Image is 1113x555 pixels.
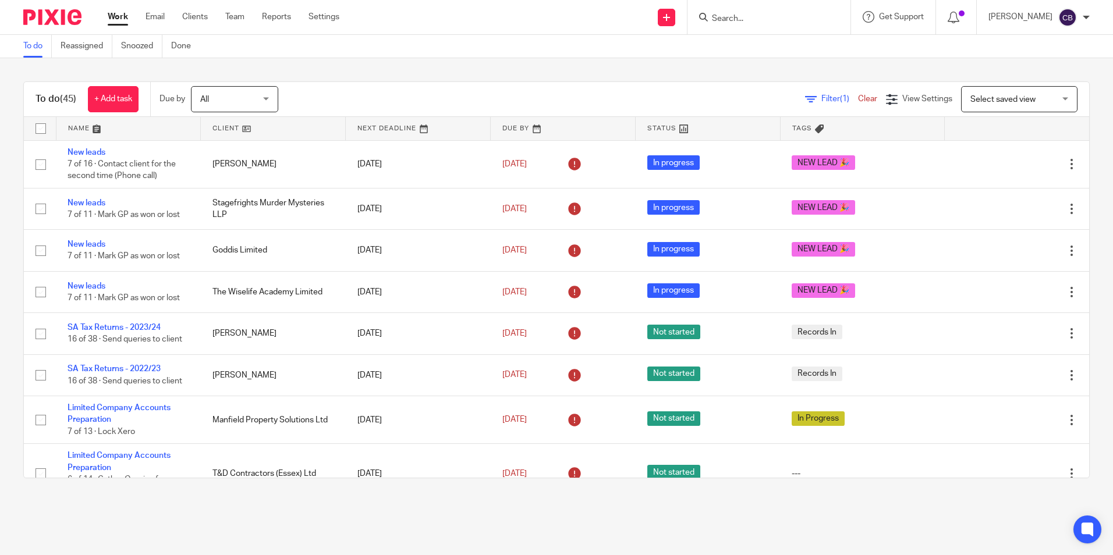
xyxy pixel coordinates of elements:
span: 7 of 11 · Mark GP as won or lost [68,252,180,261]
p: Due by [159,93,185,105]
span: Not started [647,367,700,381]
a: + Add task [88,86,139,112]
a: New leads [68,199,105,207]
td: [DATE] [346,444,491,504]
input: Search [711,14,816,24]
span: [DATE] [502,415,527,424]
span: All [200,95,209,104]
a: Clients [182,11,208,23]
a: Reports [262,11,291,23]
span: 7 of 11 · Mark GP as won or lost [68,294,180,302]
span: NEW LEAD 🎉 [792,200,855,215]
span: [DATE] [502,246,527,254]
a: Done [171,35,200,58]
span: 7 of 16 · Contact client for the second time (Phone call) [68,160,176,180]
td: [DATE] [346,313,491,354]
span: Get Support [879,13,924,21]
td: Goddis Limited [201,230,346,271]
a: Limited Company Accounts Preparation [68,451,171,471]
span: In progress [647,283,700,298]
h1: To do [36,93,76,105]
p: [PERSON_NAME] [988,11,1052,23]
span: [DATE] [502,329,527,337]
span: 16 of 38 · Send queries to client [68,336,182,344]
span: Not started [647,325,700,339]
a: To do [23,35,52,58]
span: [DATE] [502,371,527,379]
span: Select saved view [970,95,1036,104]
span: 7 of 13 · Lock Xero [68,428,135,436]
td: [PERSON_NAME] [201,313,346,354]
a: SA Tax Returns - 2023/24 [68,323,161,332]
img: svg%3E [1058,8,1077,27]
span: 6 of 14 · Gather Queries for Client [68,475,166,496]
span: Records In [792,367,842,381]
span: Not started [647,411,700,426]
span: [DATE] [502,160,527,168]
a: Limited Company Accounts Preparation [68,404,171,424]
td: [PERSON_NAME] [201,140,346,188]
span: Records In [792,325,842,339]
td: [DATE] [346,354,491,396]
a: New leads [68,240,105,248]
span: 7 of 11 · Mark GP as won or lost [68,211,180,219]
td: [DATE] [346,396,491,444]
span: (1) [840,95,849,103]
a: Snoozed [121,35,162,58]
td: Stagefrights Murder Mysteries LLP [201,188,346,229]
a: SA Tax Returns - 2022/23 [68,365,161,373]
a: Work [108,11,128,23]
a: Clear [858,95,877,103]
td: Manfield Property Solutions Ltd [201,396,346,444]
span: NEW LEAD 🎉 [792,242,855,257]
span: (45) [60,94,76,104]
span: [DATE] [502,469,527,478]
span: Tags [792,125,812,131]
span: View Settings [902,95,952,103]
span: In progress [647,200,700,215]
div: --- [792,468,933,479]
span: 16 of 38 · Send queries to client [68,377,182,385]
a: New leads [68,148,105,156]
td: [DATE] [346,188,491,229]
td: [PERSON_NAME] [201,354,346,396]
a: Reassigned [61,35,112,58]
a: Email [146,11,165,23]
td: The Wiselife Academy Limited [201,271,346,312]
a: Settings [309,11,339,23]
span: Not started [647,465,700,479]
span: NEW LEAD 🎉 [792,155,855,170]
td: T&D Contractors (Essex) Ltd [201,444,346,504]
td: [DATE] [346,271,491,312]
a: Team [225,11,244,23]
span: [DATE] [502,288,527,296]
span: Filter [821,95,858,103]
img: Pixie [23,9,81,25]
span: NEW LEAD 🎉 [792,283,855,298]
span: In progress [647,242,700,257]
span: In progress [647,155,700,170]
td: [DATE] [346,230,491,271]
td: [DATE] [346,140,491,188]
a: New leads [68,282,105,290]
span: In Progress [792,411,845,426]
span: [DATE] [502,205,527,213]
